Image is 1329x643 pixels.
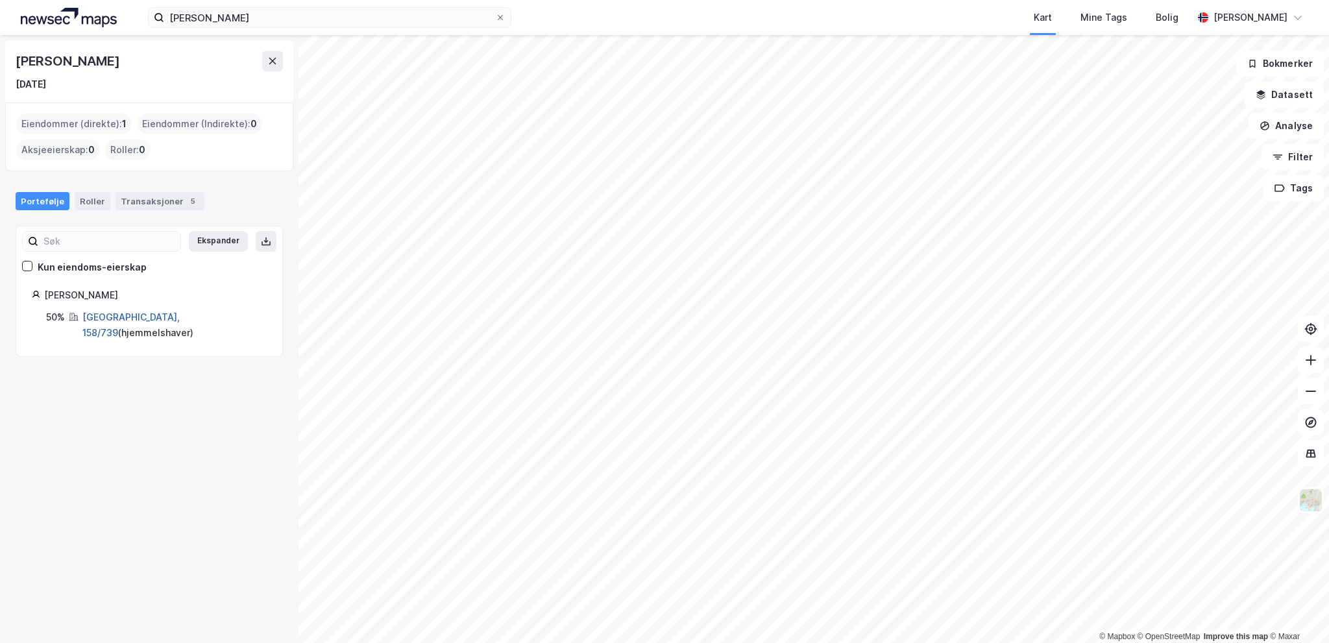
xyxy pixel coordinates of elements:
div: Aksjeeierskap : [16,140,100,160]
input: Søk [38,232,180,251]
iframe: Chat Widget [1264,581,1329,643]
a: OpenStreetMap [1138,632,1201,641]
img: Z [1299,488,1323,513]
a: Mapbox [1099,632,1135,641]
button: Analyse [1249,113,1324,139]
div: Eiendommer (direkte) : [16,114,132,134]
div: 5 [186,195,199,208]
button: Datasett [1245,82,1324,108]
span: 0 [250,116,257,132]
button: Filter [1262,144,1324,170]
div: Mine Tags [1080,10,1127,25]
div: [DATE] [16,77,46,92]
div: ( hjemmelshaver ) [82,309,267,341]
button: Ekspander [189,231,248,252]
div: Kontrollprogram for chat [1264,581,1329,643]
div: [PERSON_NAME] [1213,10,1287,25]
span: 0 [88,142,95,158]
input: Søk på adresse, matrikkel, gårdeiere, leietakere eller personer [164,8,495,27]
div: 50% [46,309,65,325]
div: [PERSON_NAME] [44,287,267,303]
div: Portefølje [16,192,69,210]
img: logo.a4113a55bc3d86da70a041830d287a7e.svg [21,8,117,27]
div: Bolig [1156,10,1178,25]
div: Transaksjoner [116,192,204,210]
span: 1 [122,116,127,132]
div: [PERSON_NAME] [16,51,122,71]
span: 0 [139,142,145,158]
div: Eiendommer (Indirekte) : [137,114,262,134]
a: Improve this map [1204,632,1268,641]
div: Kart [1034,10,1052,25]
button: Bokmerker [1236,51,1324,77]
a: [GEOGRAPHIC_DATA], 158/739 [82,311,180,338]
button: Tags [1263,175,1324,201]
div: Roller [75,192,110,210]
div: Roller : [105,140,151,160]
div: Kun eiendoms-eierskap [38,260,147,275]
